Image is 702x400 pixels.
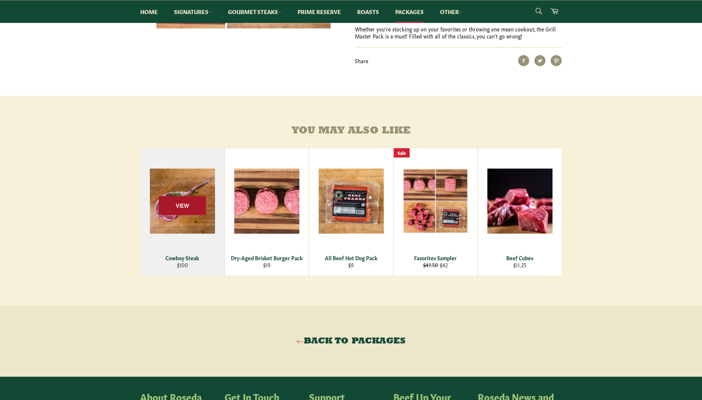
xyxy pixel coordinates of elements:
[483,254,557,261] div: Beef Cubes
[355,26,562,40] p: Whether you're stocking up on your favorites or throwing one mean cookout, the Grill Master Pack ...
[423,261,438,268] s: $47.50
[221,0,289,23] a: Gourmet Steaks
[393,148,478,276] a: Favorites Sampler Favorites Sampler $47.50 $42
[403,169,468,233] img: Favorites Sampler
[290,0,348,23] a: Prime Reserve
[487,169,552,234] img: Beef Cubes
[234,169,299,234] img: Dry-Aged Brisket Burger Pack
[225,148,309,276] a: Dry-Aged Brisket Burger Pack Dry-Aged Brisket Burger Pack $19
[478,148,562,276] a: Beef Cubes Beef Cubes $11.25
[140,148,225,276] a: Cowboy Steak Cowboy Steak $100 View
[133,0,165,23] a: Home
[388,0,431,23] a: Packages
[309,148,393,276] a: All Beef Hot Dog Pack All Beef Hot Dog Pack $9
[483,261,557,268] div: $11.25
[140,125,562,137] h4: You may also like
[229,254,304,261] div: Dry-Aged Brisket Burger Pack
[229,261,304,268] div: $19
[350,0,386,23] a: Roasts
[167,0,219,23] a: Signatures
[319,169,384,234] img: All Beef Hot Dog Pack
[394,148,410,157] div: Sale
[145,254,219,261] div: Cowboy Steak
[398,261,473,268] div: $42
[433,0,470,23] a: Other
[398,254,473,261] div: Favorites Sampler
[7,335,695,347] a: Back to Packages
[314,254,388,261] div: All Beef Hot Dog Pack
[159,196,206,215] span: View
[314,261,388,268] div: $9
[355,57,368,64] span: Share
